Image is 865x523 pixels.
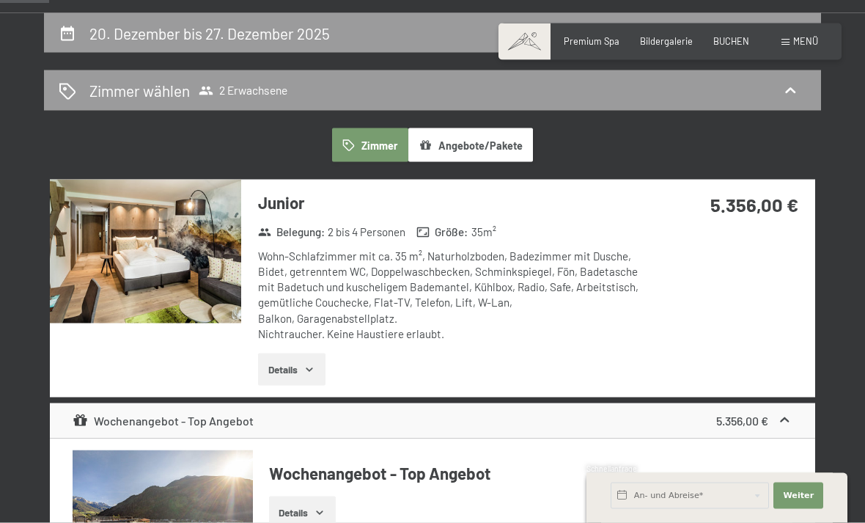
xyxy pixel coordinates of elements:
button: Angebote/Pakete [408,128,533,162]
a: BUCHEN [713,35,749,47]
div: Wochenangebot - Top Angebot5.356,00 € [50,403,815,439]
h4: Wochenangebot - Top Angebot [269,462,792,485]
strong: 5.356,00 € [716,414,768,428]
h3: Junior [258,191,643,214]
strong: Belegung : [258,224,325,240]
span: 2 bis 4 Personen [328,224,405,240]
span: 35 m² [471,224,496,240]
button: Details [258,354,325,386]
div: Wohn-Schlafzimmer mit ca. 35 m², Naturholzboden, Badezimmer mit Dusche, Bidet, getrenntem WC, Dop... [258,249,643,343]
a: Bildergalerie [640,35,693,47]
span: Menü [793,35,818,47]
strong: 5.356,00 € [710,193,798,216]
button: Weiter [773,483,823,509]
h2: 20. Dezember bis 27. Dezember 2025 [89,24,330,43]
h2: Zimmer wählen [89,80,190,101]
button: Zimmer [332,128,408,162]
strong: Größe : [416,224,468,240]
span: Schnellanfrage [586,464,637,473]
span: 2 Erwachsene [199,84,287,98]
a: Premium Spa [564,35,619,47]
img: mss_renderimg.php [50,180,241,323]
div: Wochenangebot - Top Angebot [73,412,254,430]
span: Weiter [783,490,814,502]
